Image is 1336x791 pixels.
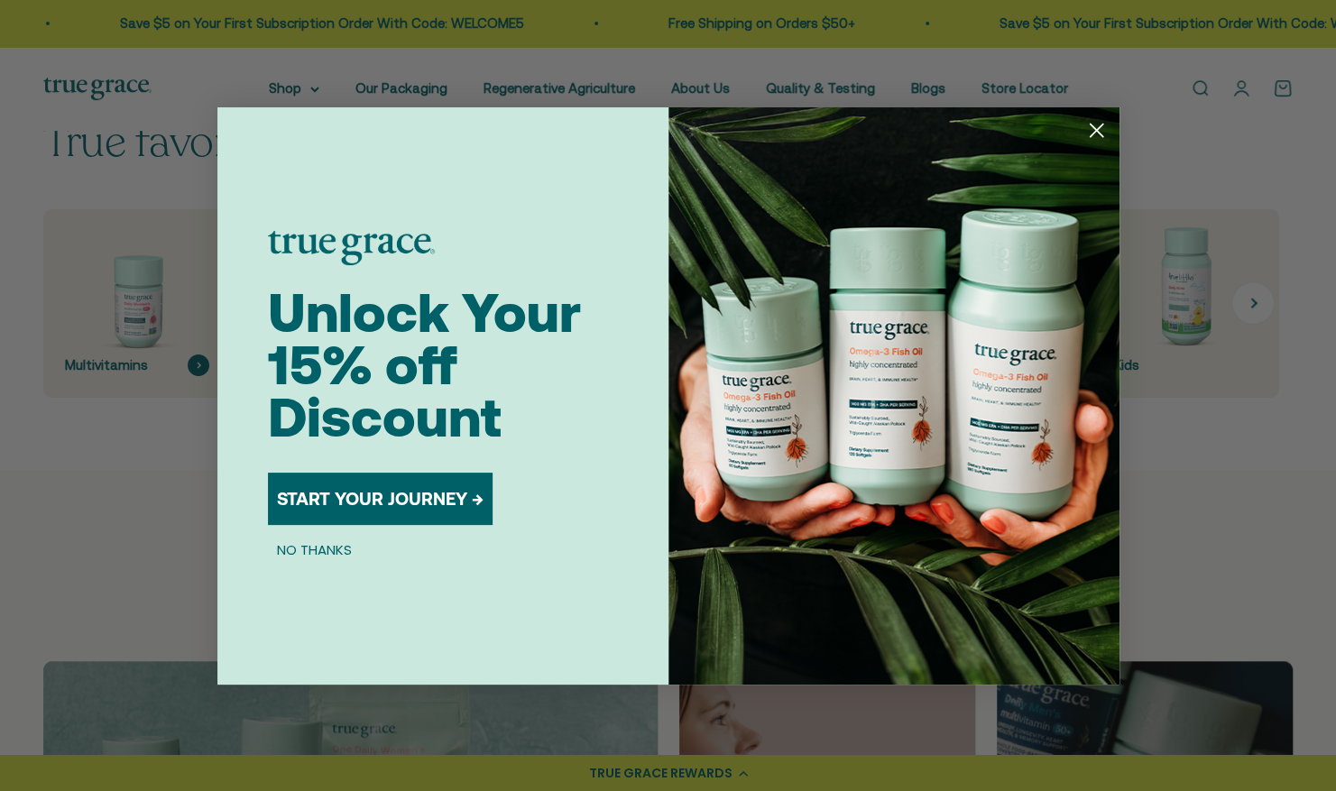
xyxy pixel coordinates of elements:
[268,281,581,448] span: Unlock Your 15% off Discount
[268,473,493,525] button: START YOUR JOURNEY →
[268,231,435,265] img: logo placeholder
[268,539,361,561] button: NO THANKS
[668,107,1119,685] img: 098727d5-50f8-4f9b-9554-844bb8da1403.jpeg
[1081,115,1112,146] button: Close dialog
